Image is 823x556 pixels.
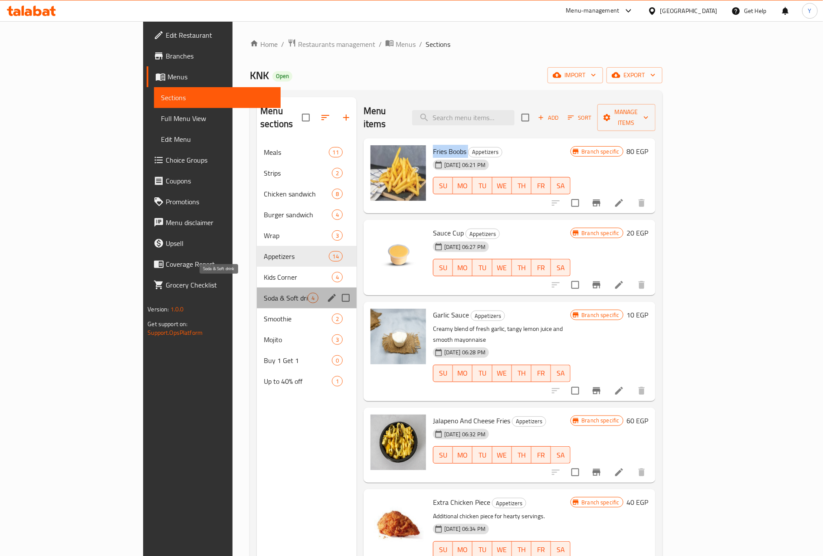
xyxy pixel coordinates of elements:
[515,262,528,274] span: TH
[492,259,512,276] button: WE
[332,356,342,365] span: 0
[166,30,274,40] span: Edit Restaurant
[516,108,534,127] span: Select section
[471,311,505,321] div: Appetizers
[586,462,607,483] button: Branch-specific-item
[308,293,318,303] div: items
[496,180,508,192] span: WE
[631,380,652,401] button: delete
[257,350,357,371] div: Buy 1 Get 10
[578,416,623,425] span: Branch specific
[535,367,548,379] span: FR
[264,147,328,157] span: Meals
[257,163,357,183] div: Strips2
[566,111,594,124] button: Sort
[808,6,812,16] span: Y
[385,39,416,50] a: Menus
[257,329,357,350] div: Mojito3
[512,177,531,194] button: TH
[597,104,656,131] button: Manage items
[250,39,662,50] nav: breadcrumb
[512,365,531,382] button: TH
[512,446,531,464] button: TH
[166,155,274,165] span: Choice Groups
[586,275,607,295] button: Branch-specific-item
[441,348,489,356] span: [DATE] 06:28 PM
[329,148,342,157] span: 11
[332,336,342,344] span: 3
[554,449,567,461] span: SA
[515,180,528,192] span: TH
[476,180,489,192] span: TU
[586,380,607,401] button: Branch-specific-item
[288,39,375,50] a: Restaurants management
[264,168,331,178] span: Strips
[535,180,548,192] span: FR
[512,416,546,426] span: Appetizers
[147,66,281,87] a: Menus
[476,543,489,556] span: TU
[496,543,508,556] span: WE
[371,145,426,201] img: Fries Boobs
[441,525,489,533] span: [DATE] 06:34 PM
[566,276,584,294] span: Select to update
[154,108,281,129] a: Full Menu View
[531,446,551,464] button: FR
[631,193,652,213] button: delete
[379,39,382,49] li: /
[257,267,357,288] div: Kids Corner4
[332,376,343,386] div: items
[332,314,343,324] div: items
[257,204,357,225] div: Burger sandwich4
[472,177,492,194] button: TU
[566,463,584,481] span: Select to update
[396,39,416,49] span: Menus
[551,446,571,464] button: SA
[554,262,567,274] span: SA
[586,193,607,213] button: Branch-specific-item
[614,280,624,290] a: Edit menu item
[433,259,453,276] button: SU
[476,262,489,274] span: TU
[147,170,281,191] a: Coupons
[147,212,281,233] a: Menu disclaimer
[371,309,426,364] img: Garlic Sauce
[469,147,502,157] span: Appetizers
[433,226,464,239] span: Sauce Cup
[257,138,357,395] nav: Menu sections
[364,105,402,131] h2: Menu items
[441,243,489,251] span: [DATE] 06:27 PM
[531,259,551,276] button: FR
[148,304,169,315] span: Version:
[264,334,331,345] span: Mojito
[614,386,624,396] a: Edit menu item
[166,217,274,228] span: Menu disclaimer
[264,209,331,220] span: Burger sandwich
[441,161,489,169] span: [DATE] 06:21 PM
[147,46,281,66] a: Branches
[437,543,449,556] span: SU
[554,367,567,379] span: SA
[329,251,343,262] div: items
[453,446,472,464] button: MO
[433,446,453,464] button: SU
[453,259,472,276] button: MO
[147,150,281,170] a: Choice Groups
[476,367,489,379] span: TU
[578,147,623,156] span: Branch specific
[161,113,274,124] span: Full Menu View
[166,51,274,61] span: Branches
[166,176,274,186] span: Coupons
[264,251,328,262] span: Appetizers
[264,376,331,386] span: Up to 40% off
[537,113,560,123] span: Add
[433,177,453,194] button: SU
[325,291,338,304] button: edit
[264,272,331,282] div: Kids Corner
[515,449,528,461] span: TH
[371,496,426,552] img: Extra Chicken Piece
[535,449,548,461] span: FR
[433,496,490,509] span: Extra Chicken Piece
